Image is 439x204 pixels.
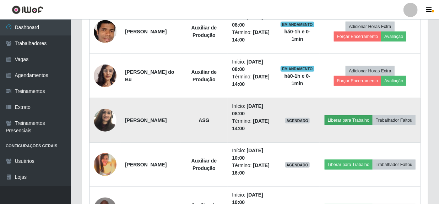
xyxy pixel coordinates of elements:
span: EM ANDAMENTO [281,22,314,27]
time: [DATE] 08:00 [232,103,263,116]
button: Adicionar Horas Extra [346,22,394,32]
li: Início: [232,103,271,117]
strong: há 0-1 h e 0-1 min [284,73,310,86]
li: Término: [232,162,271,177]
button: Forçar Encerramento [334,76,381,86]
time: [DATE] 10:00 [232,148,263,161]
li: Início: [232,58,271,73]
strong: Auxiliar de Produção [191,25,217,38]
time: [DATE] 08:00 [232,59,263,72]
img: 1675811994359.jpeg [94,153,116,176]
img: CoreUI Logo [12,5,43,14]
button: Trabalhador Faltou [373,160,416,170]
li: Término: [232,29,271,44]
span: AGENDADO [285,162,310,168]
img: 1748573558798.jpeg [94,105,116,135]
button: Forçar Encerramento [334,32,381,42]
strong: Auxiliar de Produção [191,158,217,171]
li: Término: [232,117,271,132]
span: EM ANDAMENTO [281,66,314,72]
strong: Auxiliar de Produção [191,69,217,82]
strong: [PERSON_NAME] [125,162,167,167]
strong: [PERSON_NAME] do Bu [125,69,174,82]
button: Avaliação [381,76,406,86]
img: 1739920078548.jpeg [94,61,116,91]
li: Início: [232,147,271,162]
button: Trabalhador Faltou [373,115,416,125]
strong: há 0-1 h e 0-1 min [284,29,310,42]
strong: ASG [199,117,209,123]
button: Avaliação [381,32,406,42]
li: Término: [232,73,271,88]
img: 1709861924003.jpeg [94,16,116,48]
strong: [PERSON_NAME] [125,117,167,123]
span: AGENDADO [285,118,310,123]
li: Início: [232,14,271,29]
button: Liberar para Trabalho [325,160,373,170]
button: Adicionar Horas Extra [346,66,394,76]
button: Liberar para Trabalho [325,115,373,125]
strong: [PERSON_NAME] [125,29,167,34]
